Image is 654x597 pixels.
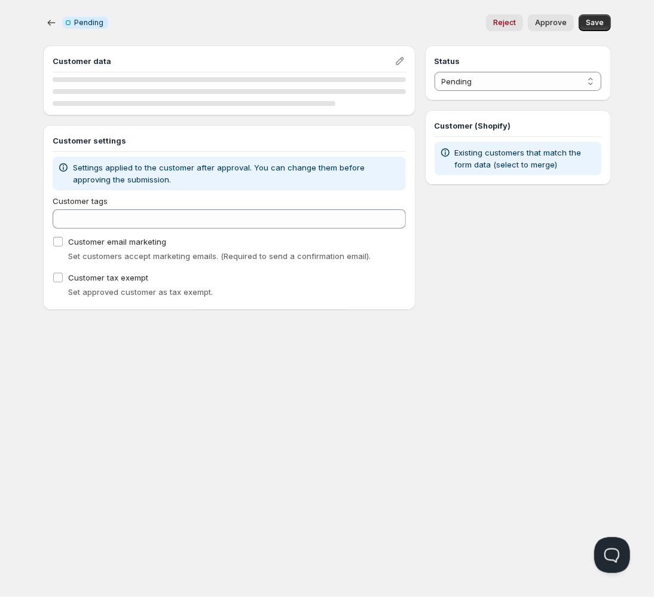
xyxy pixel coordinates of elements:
[73,162,401,185] p: Settings applied to the customer after approval. You can change them before approving the submiss...
[74,18,103,28] span: Pending
[392,53,408,69] button: Edit
[435,120,601,132] h3: Customer (Shopify)
[594,537,630,573] iframe: Help Scout Beacon - Open
[486,14,523,31] button: Reject
[528,14,574,31] button: Approve
[579,14,611,31] button: Save
[68,287,213,297] span: Set approved customer as tax exempt.
[586,18,604,28] span: Save
[53,196,108,206] span: Customer tags
[53,135,406,147] h3: Customer settings
[68,251,371,261] span: Set customers accept marketing emails. (Required to send a confirmation email).
[493,18,516,28] span: Reject
[68,237,166,246] span: Customer email marketing
[68,273,148,282] span: Customer tax exempt
[455,147,597,170] p: Existing customers that match the form data (select to merge)
[435,55,601,67] h3: Status
[535,18,567,28] span: Approve
[53,55,394,67] h3: Customer data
